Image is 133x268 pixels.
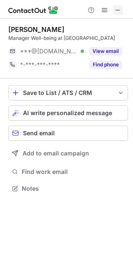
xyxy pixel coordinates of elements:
button: Reveal Button [89,47,122,55]
button: Find work email [8,166,128,178]
span: Add to email campaign [23,150,89,157]
span: ***@[DOMAIN_NAME] [20,47,78,55]
span: Find work email [22,168,125,176]
div: Manager Well-being at [GEOGRAPHIC_DATA] [8,34,128,42]
img: ContactOut v5.3.10 [8,5,59,15]
div: Save to List / ATS / CRM [23,89,113,96]
span: Send email [23,130,55,137]
div: [PERSON_NAME] [8,25,64,34]
button: Reveal Button [89,60,122,69]
button: AI write personalized message [8,105,128,121]
button: Notes [8,183,128,194]
button: save-profile-one-click [8,85,128,100]
span: AI write personalized message [23,110,112,116]
span: Notes [22,185,125,192]
button: Add to email campaign [8,146,128,161]
button: Send email [8,126,128,141]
